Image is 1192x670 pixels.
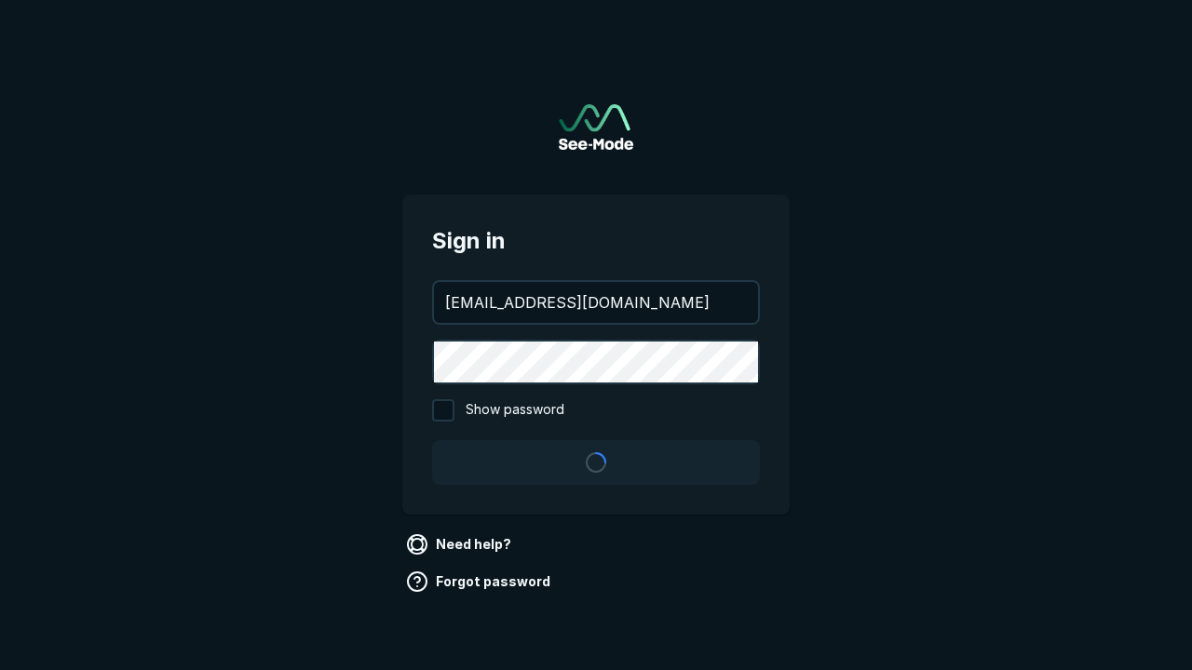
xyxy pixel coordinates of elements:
a: Go to sign in [559,104,633,150]
span: Show password [466,399,564,422]
img: See-Mode Logo [559,104,633,150]
a: Forgot password [402,567,558,596]
input: your@email.com [434,282,758,323]
a: Need help? [402,529,519,559]
span: Sign in [432,224,760,258]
